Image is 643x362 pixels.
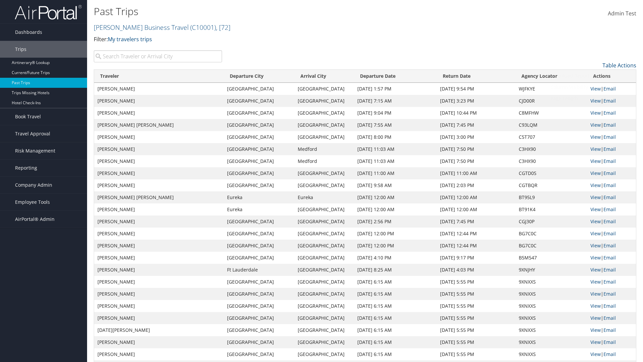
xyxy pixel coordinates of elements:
span: Dashboards [15,24,42,41]
img: airportal-logo.png [15,4,82,20]
span: Trips [15,41,26,58]
span: Book Travel [15,108,41,125]
a: Page Length [548,93,636,104]
a: Download Report [548,70,636,81]
span: Reporting [15,160,37,176]
span: Employee Tools [15,194,50,210]
span: Risk Management [15,142,55,159]
span: Travel Approval [15,125,50,142]
a: Column Visibility [548,81,636,93]
span: AirPortal® Admin [15,211,55,228]
span: Company Admin [15,177,52,193]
